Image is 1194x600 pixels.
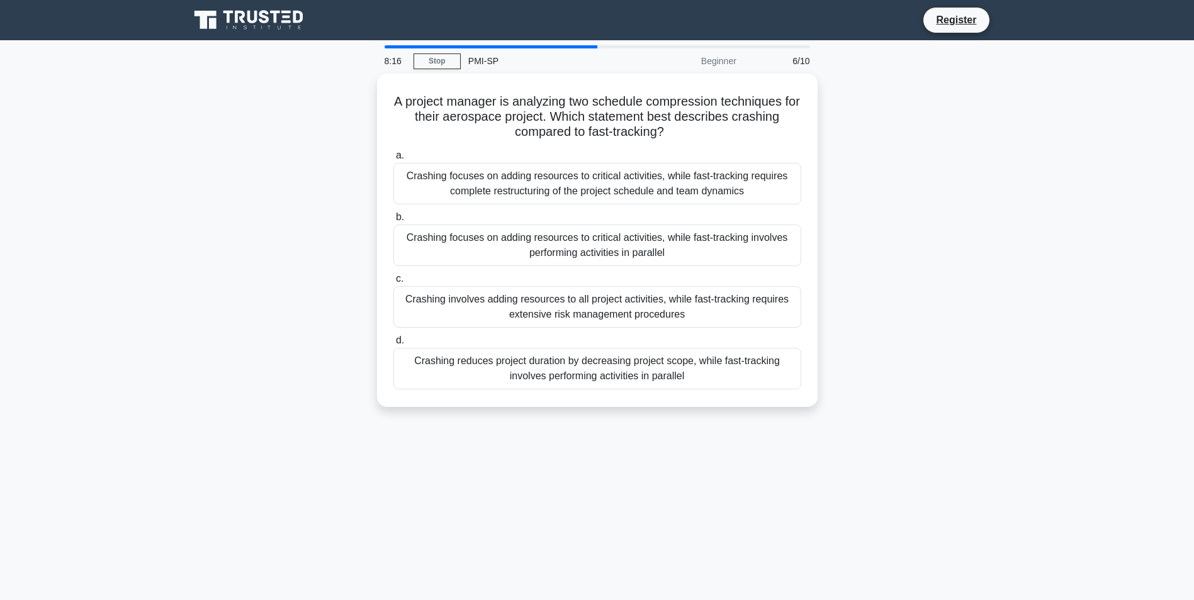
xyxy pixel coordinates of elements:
div: 8:16 [377,48,414,74]
span: b. [396,211,404,222]
div: Crashing focuses on adding resources to critical activities, while fast-tracking involves perform... [393,225,801,266]
a: Stop [414,53,461,69]
div: Crashing reduces project duration by decreasing project scope, while fast-tracking involves perfo... [393,348,801,389]
div: Crashing involves adding resources to all project activities, while fast-tracking requires extens... [393,286,801,328]
span: c. [396,273,403,284]
div: PMI-SP [461,48,634,74]
div: Beginner [634,48,744,74]
a: Register [928,12,984,28]
div: Crashing focuses on adding resources to critical activities, while fast-tracking requires complet... [393,163,801,204]
span: d. [396,335,404,345]
div: 6/10 [744,48,818,74]
span: a. [396,150,404,160]
h5: A project manager is analyzing two schedule compression techniques for their aerospace project. W... [392,94,803,140]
